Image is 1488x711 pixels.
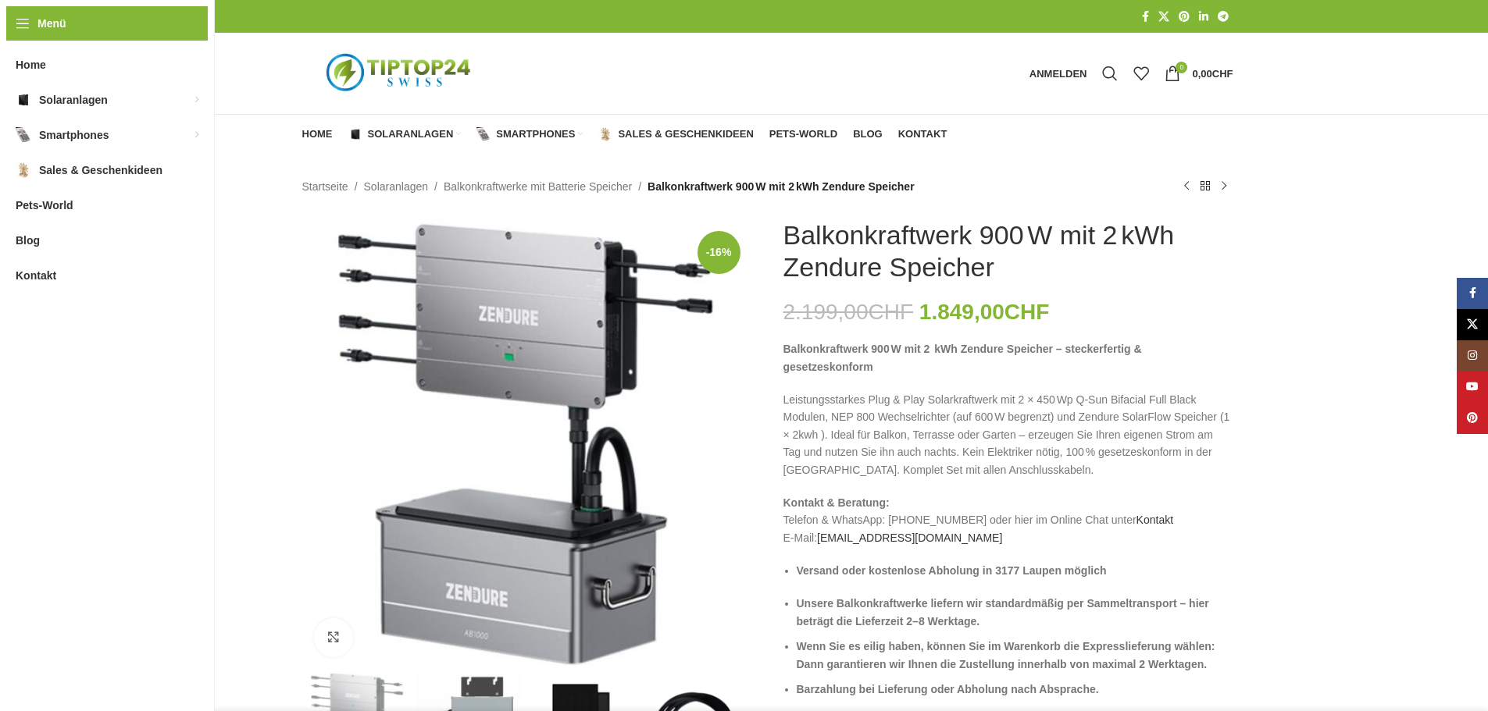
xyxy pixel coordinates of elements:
span: Solaranlagen [39,86,108,114]
strong: Barzahlung bei Lieferung oder Abholung nach Absprache. [797,683,1099,695]
strong: Versand oder kostenlose Abholung in 3177 Laupen möglich [797,564,1107,577]
a: Logo der Website [302,66,498,79]
a: Anmelden [1022,58,1095,89]
a: LinkedIn Social Link [1194,6,1213,27]
img: Zendure-Solaflow [302,219,752,669]
a: X Social Link [1154,6,1174,27]
strong: Wenn Sie es eilig haben, können Sie im Warenkorb die Expresslieferung wählen: Dann garantieren wi... [797,640,1215,670]
a: Pets-World [769,119,837,150]
span: -16% [698,231,740,274]
img: Solaranlagen [348,127,362,141]
a: Nächstes Produkt [1215,177,1233,196]
span: Balkonkraftwerk 900 W mit 2 kWh Zendure Speicher [648,178,915,195]
a: Vorheriges Produkt [1177,177,1196,196]
a: Home [302,119,333,150]
span: Kontakt [16,261,56,290]
bdi: 2.199,00 [783,300,914,324]
img: Smartphones [476,127,491,141]
img: Sales & Geschenkideen [598,127,612,141]
strong: Unsere Balkonkraftwerke liefern wir standardmäßig per Sammeltransport – hier beträgt die Lieferze... [797,597,1209,627]
nav: Breadcrumb [302,178,915,195]
img: Smartphones [16,127,31,143]
a: YouTube Social Link [1457,371,1488,403]
a: Solaranlagen [364,178,429,195]
a: Startseite [302,178,348,195]
img: Sales & Geschenkideen [16,162,31,178]
a: [EMAIL_ADDRESS][DOMAIN_NAME] [817,531,1002,544]
a: 0 0,00CHF [1157,58,1240,89]
a: Solaranlagen [348,119,462,150]
a: Facebook Social Link [1457,278,1488,309]
span: Home [302,128,333,140]
span: Blog [16,226,40,254]
p: Telefon & WhatsApp: [PHONE_NUMBER] oder hier im Online Chat unter E-Mail: [783,494,1233,546]
a: X Social Link [1457,309,1488,340]
a: Kontakt [1137,514,1173,526]
a: Smartphones [476,119,583,150]
span: 0 [1176,62,1187,73]
span: CHF [1004,300,1050,324]
span: Smartphones [496,128,575,140]
img: Solaranlagen [16,92,31,108]
span: CHF [869,300,914,324]
h1: Balkonkraftwerk 900 W mit 2 kWh Zendure Speicher [783,219,1233,283]
a: Suche [1094,58,1126,89]
a: Pinterest Social Link [1174,6,1194,27]
a: Instagram Social Link [1457,340,1488,371]
span: Menü [37,15,66,32]
div: Meine Wunschliste [1126,58,1157,89]
a: Telegram Social Link [1213,6,1233,27]
p: Leistungsstarkes Plug & Play Solarkraftwerk mit 2 × 450 Wp Q‑Sun Bifacial Full Black Modulen, NEP... [783,391,1233,478]
div: Hauptnavigation [294,119,955,150]
a: Balkonkraftwerke mit Batterie Speicher [444,178,632,195]
a: Kontakt [898,119,947,150]
span: Sales & Geschenkideen [618,128,753,140]
bdi: 0,00 [1192,68,1233,80]
bdi: 1.849,00 [919,300,1050,324]
span: Smartphones [39,121,109,149]
span: Sales & Geschenkideen [39,156,162,184]
a: Sales & Geschenkideen [598,119,753,150]
a: Facebook Social Link [1137,6,1154,27]
span: Solaranlagen [368,128,454,140]
strong: Kontakt & Beratung: [783,496,890,509]
strong: Balkonkraftwerk 900 W mit 2 kWh Zendure Speicher – steckerfertig & gesetzeskonform [783,343,1142,372]
span: Home [16,51,46,79]
span: Kontakt [898,128,947,140]
span: Blog [853,128,883,140]
span: Pets-World [769,128,837,140]
span: CHF [1212,68,1233,80]
a: Blog [853,119,883,150]
span: Pets-World [16,191,73,219]
span: Anmelden [1029,69,1087,79]
a: Pinterest Social Link [1457,403,1488,434]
